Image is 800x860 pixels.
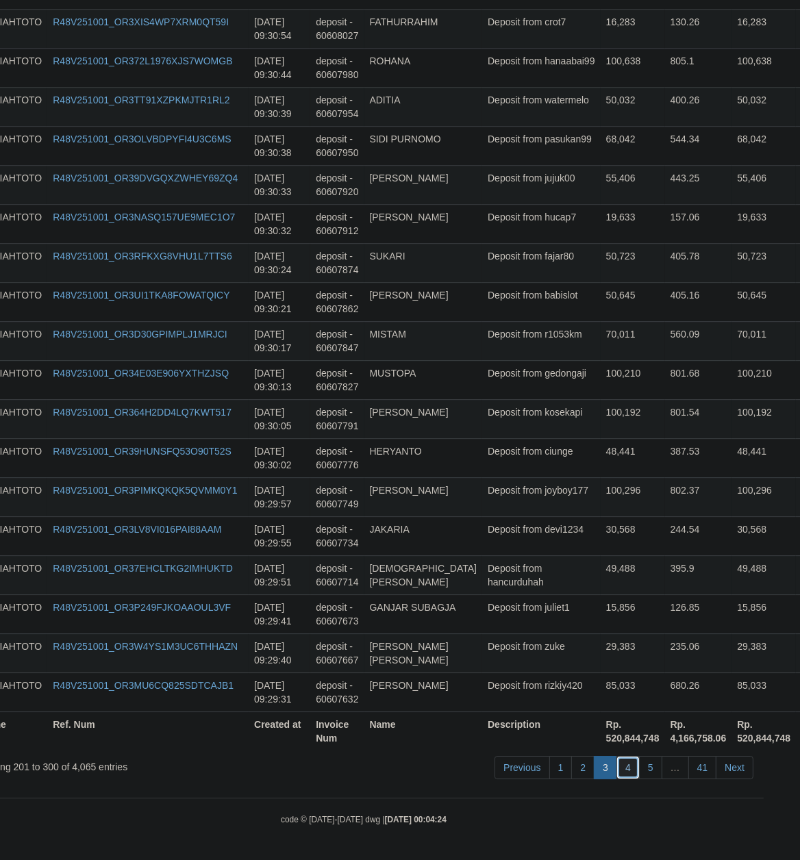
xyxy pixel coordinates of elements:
a: Previous [495,756,549,779]
td: 100,296 [732,477,796,516]
td: [PERSON_NAME] [364,165,483,204]
td: Deposit from joyboy177 [482,477,601,516]
td: 100,638 [601,48,665,87]
td: 50,723 [732,243,796,282]
td: 100,210 [601,360,665,399]
td: deposit - 60607673 [310,594,364,633]
td: 100,638 [732,48,796,87]
td: Deposit from pasukan99 [482,126,601,165]
td: [DATE] 09:30:05 [249,399,310,438]
td: [DATE] 09:29:55 [249,516,310,555]
td: 130.26 [665,9,732,48]
a: 41 [688,756,717,779]
td: [DATE] 09:30:39 [249,87,310,126]
td: 801.68 [665,360,732,399]
td: deposit - 60607632 [310,672,364,711]
td: [DATE] 09:30:21 [249,282,310,321]
td: [DATE] 09:30:44 [249,48,310,87]
td: Deposit from watermelo [482,87,601,126]
small: code © [DATE]-[DATE] dwg | [281,815,447,824]
td: [PERSON_NAME] [364,672,483,711]
td: [DATE] 09:30:17 [249,321,310,360]
th: Rp. 4,166,758.06 [665,711,732,750]
a: R48V251001_OR3OLVBDPYFI4U3C6MS [53,134,231,144]
td: Deposit from juliet1 [482,594,601,633]
td: deposit - 60607714 [310,555,364,594]
td: deposit - 60607954 [310,87,364,126]
td: HERYANTO [364,438,483,477]
td: Deposit from jujuk00 [482,165,601,204]
td: [DATE] 09:29:31 [249,672,310,711]
td: [PERSON_NAME] [364,282,483,321]
td: deposit - 60607912 [310,204,364,243]
td: [DATE] 09:30:24 [249,243,310,282]
td: deposit - 60607874 [310,243,364,282]
td: Deposit from devi1234 [482,516,601,555]
td: [DATE] 09:29:40 [249,633,310,672]
td: 68,042 [732,126,796,165]
td: 49,488 [601,555,665,594]
td: 15,856 [732,594,796,633]
a: 3 [594,756,617,779]
td: Deposit from babislot [482,282,601,321]
td: JAKARIA [364,516,483,555]
td: deposit - 60607749 [310,477,364,516]
th: Ref. Num [47,711,249,750]
td: 100,296 [601,477,665,516]
td: [DATE] 09:30:13 [249,360,310,399]
td: 405.16 [665,282,732,321]
a: R48V251001_OR3NASQ157UE9MEC1O7 [53,212,235,223]
td: MISTAM [364,321,483,360]
td: 48,441 [732,438,796,477]
td: 544.34 [665,126,732,165]
td: 19,633 [601,204,665,243]
td: Deposit from ciunge [482,438,601,477]
a: R48V251001_OR39HUNSFQ53O90T52S [53,446,232,457]
td: Deposit from fajar80 [482,243,601,282]
th: Rp. 520,844,748 [732,711,796,750]
a: R48V251001_OR3W4YS1M3UC6THHAZN [53,641,238,652]
td: 100,210 [732,360,796,399]
td: deposit - 60607827 [310,360,364,399]
a: R48V251001_OR3MU6CQ825SDTCAJB1 [53,680,234,691]
a: R48V251001_OR34E03E906YXTHZJSQ [53,368,229,379]
a: R48V251001_OR3TT91XZPKMJTR1RL2 [53,94,229,105]
th: Description [482,711,601,750]
td: 100,192 [732,399,796,438]
td: 157.06 [665,204,732,243]
a: R48V251001_OR3D30GPIMPLJ1MRJCI [53,329,227,340]
th: Rp. 520,844,748 [601,711,665,750]
td: Deposit from crot7 [482,9,601,48]
a: R48V251001_OR39DVGQXZWHEY69ZQ4 [53,173,238,184]
td: 100,192 [601,399,665,438]
td: GANJAR SUBAGJA [364,594,483,633]
td: deposit - 60607950 [310,126,364,165]
td: Deposit from kosekapi [482,399,601,438]
td: 70,011 [732,321,796,360]
td: 50,645 [732,282,796,321]
td: 55,406 [601,165,665,204]
td: 405.78 [665,243,732,282]
td: Deposit from hucap7 [482,204,601,243]
th: Name [364,711,483,750]
td: [DATE] 09:30:02 [249,438,310,477]
td: MUSTOPA [364,360,483,399]
th: Invoice Num [310,711,364,750]
td: 55,406 [732,165,796,204]
td: deposit - 60607791 [310,399,364,438]
td: 235.06 [665,633,732,672]
td: 16,283 [601,9,665,48]
a: 2 [571,756,595,779]
td: [PERSON_NAME] [364,477,483,516]
td: deposit - 60607776 [310,438,364,477]
td: [DATE] 09:29:41 [249,594,310,633]
a: R48V251001_OR3P249FJKOAAOUL3VF [53,602,231,613]
td: 50,032 [732,87,796,126]
td: 30,568 [732,516,796,555]
a: R48V251001_OR372L1976XJS7WOMGB [53,55,232,66]
td: deposit - 60607734 [310,516,364,555]
a: R48V251001_OR364H2DD4LQ7KWT517 [53,407,232,418]
a: R48V251001_OR37EHCLTKG2IMHUKTD [53,563,233,574]
td: deposit - 60607980 [310,48,364,87]
a: 5 [639,756,662,779]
